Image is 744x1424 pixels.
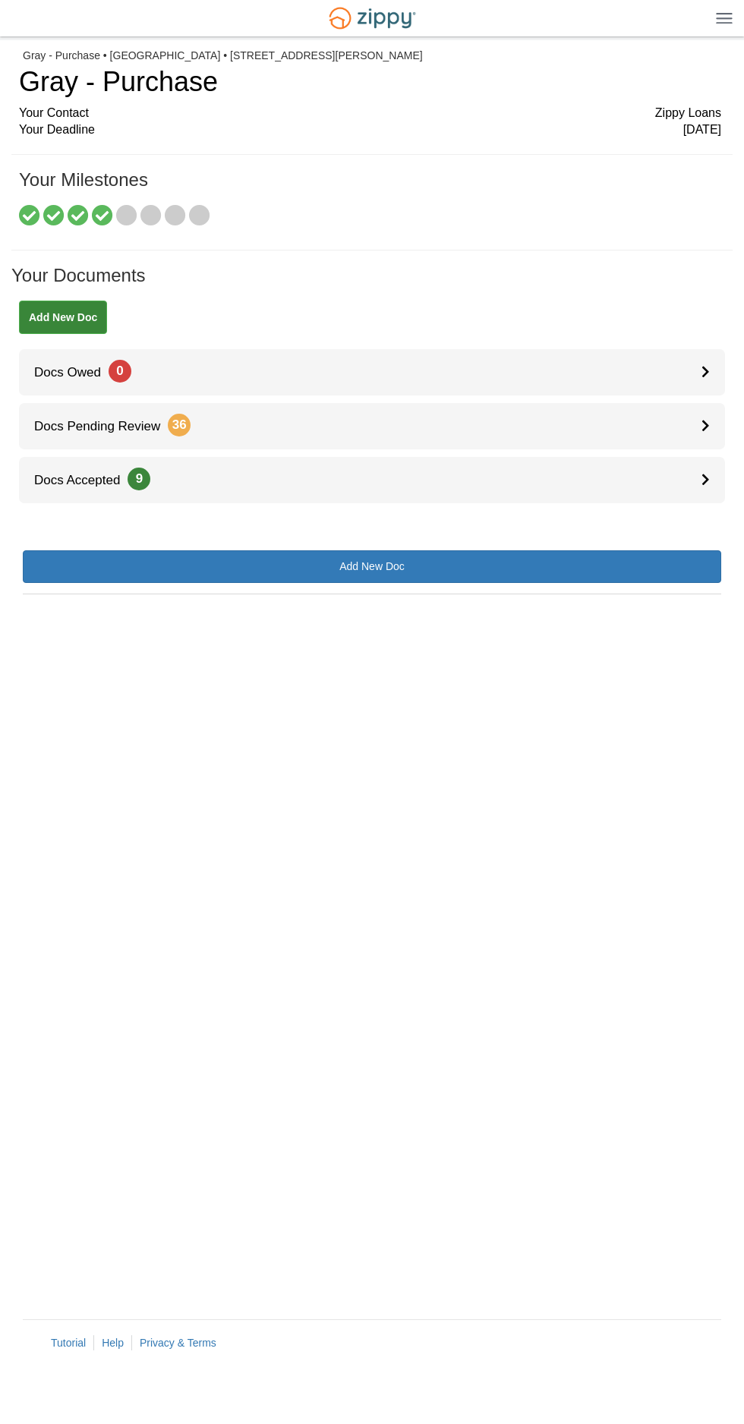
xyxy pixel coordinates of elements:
[19,121,721,139] div: Your Deadline
[102,1337,124,1349] a: Help
[168,414,191,436] span: 36
[51,1337,86,1349] a: Tutorial
[683,121,721,139] span: [DATE]
[128,468,150,490] span: 9
[19,365,131,380] span: Docs Owed
[655,105,721,122] span: Zippy Loans
[19,105,721,122] div: Your Contact
[19,419,191,433] span: Docs Pending Review
[19,403,725,449] a: Docs Pending Review36
[19,473,150,487] span: Docs Accepted
[19,170,721,205] h1: Your Milestones
[23,550,721,583] a: Add New Doc
[11,266,733,301] h1: Your Documents
[23,49,721,62] div: Gray - Purchase • [GEOGRAPHIC_DATA] • [STREET_ADDRESS][PERSON_NAME]
[19,349,725,395] a: Docs Owed0
[19,301,107,334] a: Add New Doc
[19,67,721,97] h1: Gray - Purchase
[140,1337,216,1349] a: Privacy & Terms
[19,457,725,503] a: Docs Accepted9
[109,360,131,383] span: 0
[716,12,733,24] img: Mobile Dropdown Menu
